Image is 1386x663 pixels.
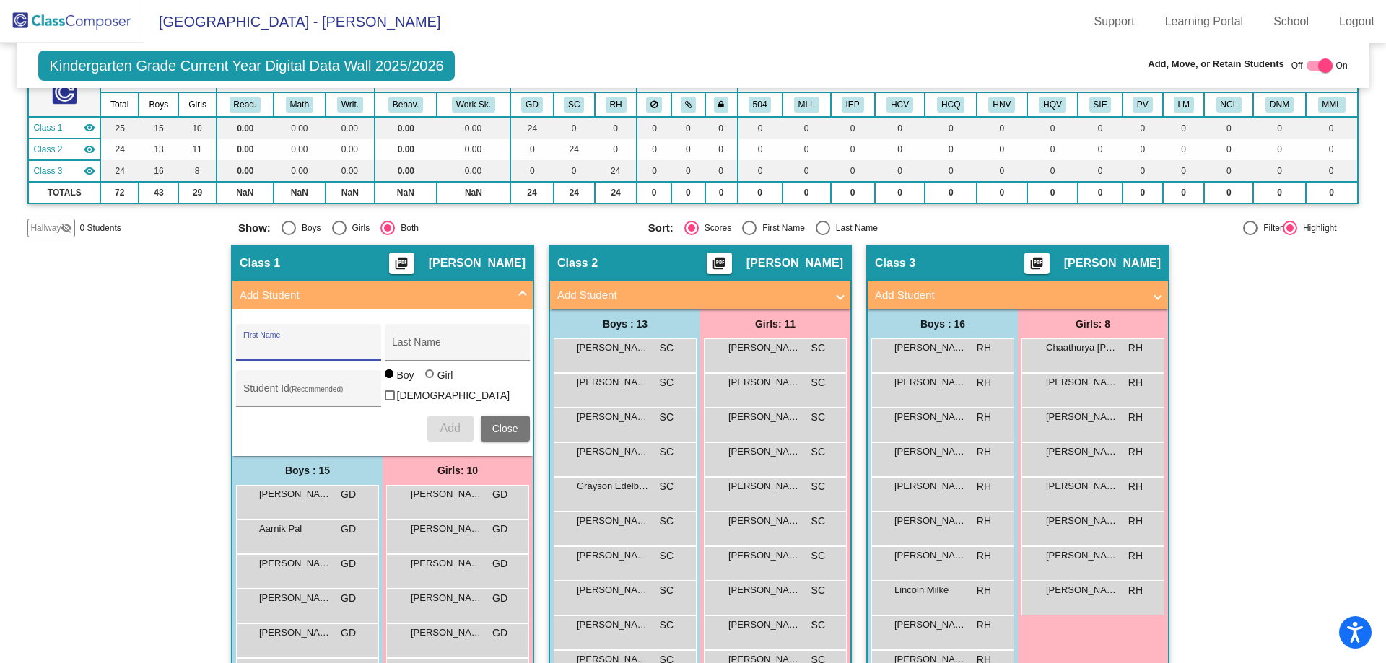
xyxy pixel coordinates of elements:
td: NaN [437,182,511,203]
td: 0.00 [437,117,511,139]
span: Sort: [648,221,674,234]
th: Individualized Education Plan [831,92,875,117]
button: IEP [842,97,864,113]
td: 0 [1204,182,1253,203]
td: 0 [1204,139,1253,160]
span: [PERSON_NAME] [728,548,801,563]
td: 0 [831,182,875,203]
button: HNV [988,97,1015,113]
a: Logout [1328,10,1386,33]
span: GD [341,487,356,502]
mat-expansion-panel-header: Add Student [232,281,533,309]
td: 0 [1078,182,1122,203]
span: Kindergarten Grade Current Year Digital Data Wall 2025/2026 [38,51,454,81]
span: SC [811,375,825,390]
th: Keep away students [637,92,671,117]
span: [PERSON_NAME] [728,410,801,424]
span: Add, Move, or Retain Students [1148,57,1284,71]
td: 0.00 [274,139,326,160]
td: 0 [738,182,783,203]
span: GD [492,487,507,502]
td: 0 [977,182,1027,203]
input: Student Id [243,388,373,400]
td: 0.00 [375,139,437,160]
button: Add [427,416,474,442]
span: RH [977,375,991,390]
span: SC [660,583,674,598]
div: Girls [346,221,370,234]
td: 0 [875,182,925,203]
span: [PERSON_NAME] [1046,514,1118,528]
td: 24 [100,160,139,182]
span: SC [660,479,674,494]
td: 0 [510,139,553,160]
td: NaN [217,182,274,203]
th: Rita Humphries [595,92,637,117]
span: [PERSON_NAME] [1046,548,1118,563]
td: 0 [925,160,977,182]
span: [PERSON_NAME] [894,410,967,424]
span: [PERSON_NAME] [728,479,801,493]
td: 0 [1253,182,1306,203]
span: SC [811,548,825,563]
th: Multilingual Learner [783,92,831,117]
td: Samantha Connors - No Class Name [28,139,100,160]
div: Boys : 13 [550,309,700,338]
mat-icon: visibility [84,165,95,177]
span: [PERSON_NAME] [1046,479,1118,493]
span: RH [977,514,991,529]
td: 0 [637,160,671,182]
span: RH [1128,514,1143,529]
span: RH [977,341,991,356]
span: GD [492,591,507,606]
span: RH [1128,583,1143,598]
mat-panel-title: Add Student [557,287,826,304]
td: 0.00 [326,117,375,139]
div: Boys : 16 [868,309,1018,338]
span: SC [660,375,674,390]
button: Print Students Details [389,253,414,274]
span: [DEMOGRAPHIC_DATA] [397,387,510,404]
button: PV [1133,97,1153,113]
td: 72 [100,182,139,203]
td: 0.00 [326,139,375,160]
div: Boy [396,368,414,382]
td: TOTALS [28,182,100,203]
span: Class 1 [33,121,62,134]
td: 0 [671,117,705,139]
span: [PERSON_NAME] [PERSON_NAME] [577,548,649,563]
td: 0 [831,117,875,139]
div: Filter [1258,221,1283,234]
span: GD [341,591,356,606]
td: 24 [100,139,139,160]
div: Scores [699,221,731,234]
td: 0 [1306,182,1358,203]
a: Support [1083,10,1146,33]
span: RH [1128,410,1143,425]
mat-icon: visibility [84,144,95,155]
span: RH [977,548,991,563]
td: 0 [1253,139,1306,160]
button: SC [564,97,584,113]
button: SIE [1089,97,1112,113]
mat-radio-group: Select an option [648,221,1047,235]
td: NaN [326,182,375,203]
div: First Name [757,221,805,234]
span: [PERSON_NAME] [PERSON_NAME] [577,341,649,355]
span: Class 3 [875,256,915,271]
mat-icon: picture_as_pdf [1028,256,1045,276]
th: Hi Cap - Non-Verbal Qualification [977,92,1027,117]
button: Behav. [388,97,423,113]
td: 0 [1204,160,1253,182]
td: 0.00 [437,160,511,182]
th: New to CLE [1204,92,1253,117]
td: 0 [554,160,595,182]
mat-radio-group: Select an option [238,221,637,235]
td: 24 [510,117,553,139]
td: 0 [671,160,705,182]
th: Keep with teacher [705,92,738,117]
mat-icon: visibility [84,122,95,133]
td: 0 [977,117,1027,139]
th: 504 Plan [738,92,783,117]
div: Add Student [232,309,533,456]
